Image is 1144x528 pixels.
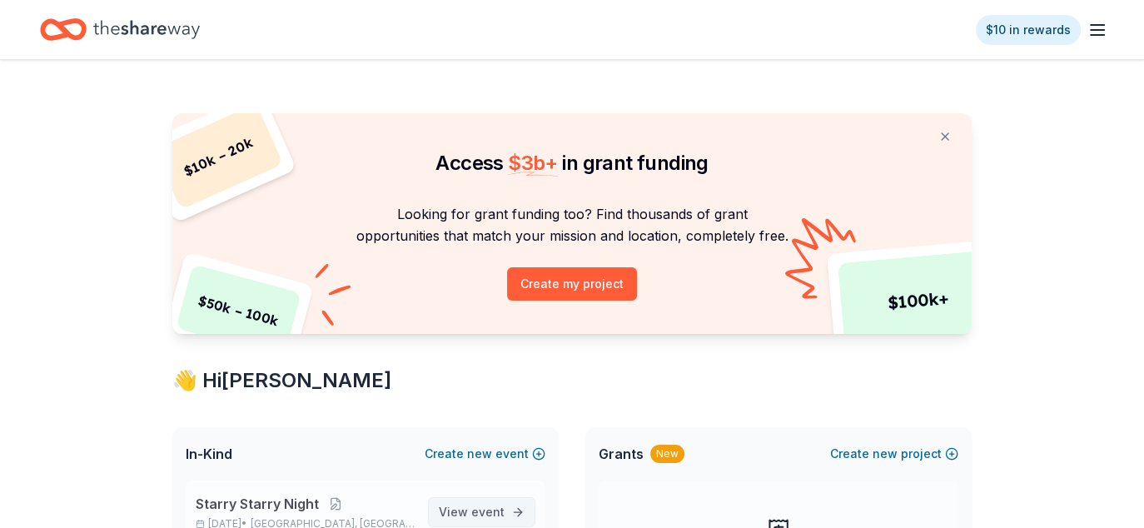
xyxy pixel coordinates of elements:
span: Grants [599,444,644,464]
button: Create my project [507,267,637,301]
span: new [873,444,898,464]
a: Home [40,10,200,49]
span: Starry Starry Night [196,494,319,514]
button: Createnewproject [830,444,958,464]
div: $ 10k – 20k [154,103,284,210]
div: New [650,445,684,463]
button: Createnewevent [425,444,545,464]
span: event [471,505,505,519]
p: Looking for grant funding too? Find thousands of grant opportunities that match your mission and ... [192,203,952,247]
a: View event [428,497,535,527]
span: $ 3b + [508,151,558,175]
span: Access in grant funding [435,151,708,175]
span: In-Kind [186,444,232,464]
div: 👋 Hi [PERSON_NAME] [172,367,972,394]
span: View [439,502,505,522]
a: $10 in rewards [976,15,1081,45]
span: new [467,444,492,464]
